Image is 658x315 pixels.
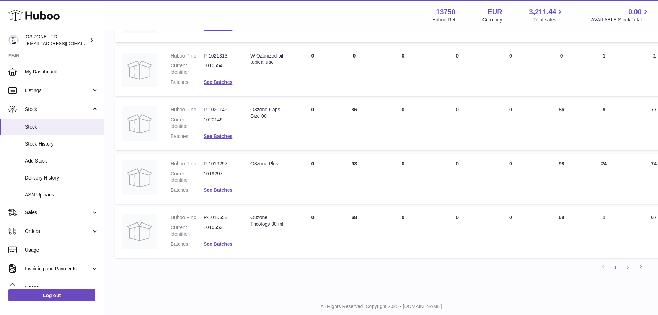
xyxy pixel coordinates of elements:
span: Listings [25,87,91,94]
dt: Current identifier [171,224,204,237]
td: 86 [333,99,375,150]
td: 0 [375,207,431,258]
span: Stock History [25,141,99,147]
span: [EMAIL_ADDRESS][DOMAIN_NAME] [26,41,102,46]
dd: P-1019297 [204,160,237,167]
td: 0 [375,99,431,150]
a: 1 [609,261,622,274]
span: Usage [25,247,99,253]
a: See Batches [204,133,232,139]
div: O3zone Tricology 30 ml [250,214,285,227]
span: 0.00 [628,7,642,17]
div: W Ozonized oil topical use [250,53,285,66]
div: Huboo Ref [432,17,455,23]
span: Sales [25,209,91,216]
td: 1 [585,207,623,258]
td: 0 [292,46,333,96]
dd: P-1021313 [204,53,237,59]
a: Log out [8,289,95,301]
dt: Huboo P no [171,160,204,167]
dt: Batches [171,79,204,86]
dt: Batches [171,241,204,247]
td: 0 [375,46,431,96]
a: 0.00 AVAILABLE Stock Total [591,7,650,23]
td: 68 [538,207,585,258]
div: O3zone Caps Size 00 [250,106,285,120]
img: product image [122,160,157,195]
span: 0 [509,161,512,166]
a: See Batches [204,79,232,85]
td: 86 [538,99,585,150]
dt: Huboo P no [171,214,204,221]
td: 9 [585,99,623,150]
dd: 1010653 [204,224,237,237]
img: product image [122,214,157,249]
dt: Current identifier [171,62,204,76]
td: 0 [431,207,483,258]
span: Orders [25,228,91,235]
span: Cases [25,284,99,291]
div: Currency [482,17,502,23]
td: 0 [292,207,333,258]
td: 24 [585,154,623,204]
span: ASN Uploads [25,192,99,198]
dt: Huboo P no [171,53,204,59]
td: 0 [431,99,483,150]
span: 0 [509,107,512,112]
a: See Batches [204,26,232,31]
strong: EUR [487,7,502,17]
span: My Dashboard [25,69,99,75]
td: 98 [538,154,585,204]
span: Delivery History [25,175,99,181]
a: See Batches [204,187,232,193]
a: See Batches [204,241,232,247]
dd: P-1020149 [204,106,237,113]
span: Invoicing and Payments [25,265,91,272]
img: product image [122,53,157,87]
a: 2 [622,261,634,274]
dt: Current identifier [171,116,204,130]
span: 3,211.44 [529,7,556,17]
td: 0 [431,46,483,96]
span: Total sales [533,17,564,23]
span: Add Stock [25,158,99,164]
dt: Current identifier [171,170,204,184]
div: O3 ZONE LTD [26,34,88,47]
dd: 1019297 [204,170,237,184]
dt: Batches [171,133,204,140]
td: 1 [585,46,623,96]
span: 0 [509,53,512,59]
td: 98 [333,154,375,204]
a: 3,211.44 Total sales [529,7,564,23]
span: Stock [25,124,99,130]
td: 0 [431,154,483,204]
dt: Batches [171,187,204,193]
span: Stock [25,106,91,113]
dd: 1010654 [204,62,237,76]
img: hello@o3zoneltd.co.uk [8,35,19,45]
td: 0 [333,46,375,96]
span: 0 [509,215,512,220]
strong: 13750 [436,7,455,17]
td: 0 [292,154,333,204]
span: AVAILABLE Stock Total [591,17,650,23]
div: O3zone Plus [250,160,285,167]
p: All Rights Reserved. Copyright 2025 - [DOMAIN_NAME] [110,303,652,310]
dd: P-1010653 [204,214,237,221]
td: 0 [375,154,431,204]
td: 0 [292,99,333,150]
dd: 1020149 [204,116,237,130]
td: 68 [333,207,375,258]
img: product image [122,106,157,141]
td: 0 [538,46,585,96]
dt: Huboo P no [171,106,204,113]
